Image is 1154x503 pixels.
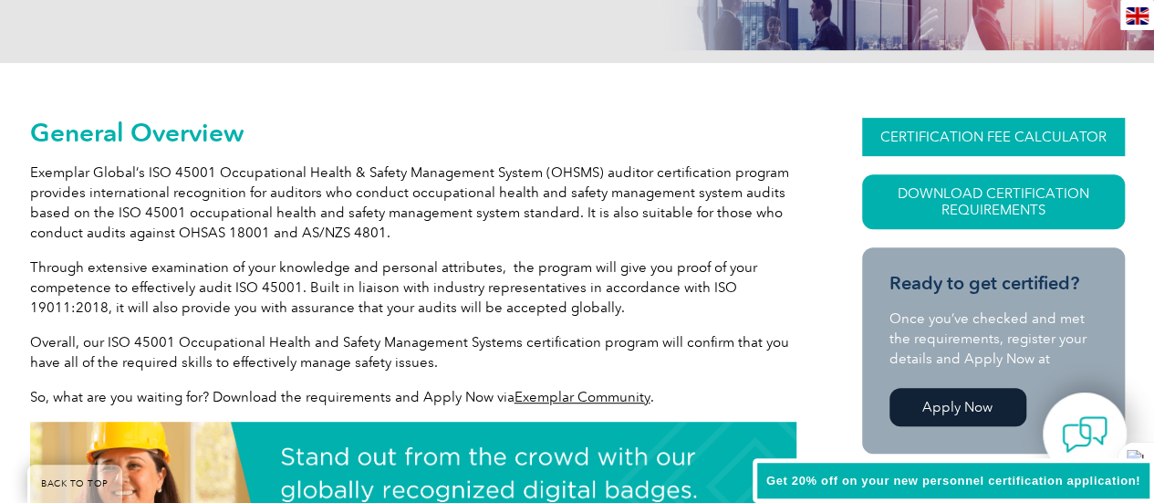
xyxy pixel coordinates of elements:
[1126,7,1149,25] img: en
[889,272,1097,295] h3: Ready to get certified?
[766,474,1140,487] span: Get 20% off on your new personnel certification application!
[862,118,1125,156] a: CERTIFICATION FEE CALCULATOR
[889,388,1026,426] a: Apply Now
[30,162,796,243] p: Exemplar Global’s ISO 45001 Occupational Health & Safety Management System (OHSMS) auditor certif...
[30,118,796,147] h2: General Overview
[1062,412,1107,457] img: contact-chat.png
[862,174,1125,229] a: Download Certification Requirements
[30,387,796,407] p: So, what are you waiting for? Download the requirements and Apply Now via .
[515,389,650,405] a: Exemplar Community
[889,309,1097,369] p: Once you’ve checked and met the requirements, register your details and Apply Now at
[30,257,796,318] p: Through extensive examination of your knowledge and personal attributes, the program will give yo...
[30,332,796,372] p: Overall, our ISO 45001 Occupational Health and Safety Management Systems certification program wi...
[27,465,122,503] a: BACK TO TOP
